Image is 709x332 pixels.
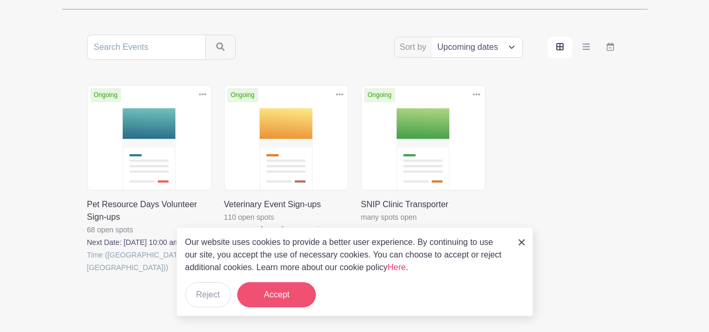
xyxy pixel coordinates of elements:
[237,282,316,307] button: Accept
[548,37,622,58] div: order and view
[185,236,507,274] p: Our website uses cookies to provide a better user experience. By continuing to use our site, you ...
[518,239,525,245] img: close_button-5f87c8562297e5c2d7936805f587ecaba9071eb48480494691a3f1689db116b3.svg
[185,282,231,307] button: Reject
[400,41,430,53] label: Sort by
[388,263,406,272] a: Here
[87,35,206,60] input: Search Events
